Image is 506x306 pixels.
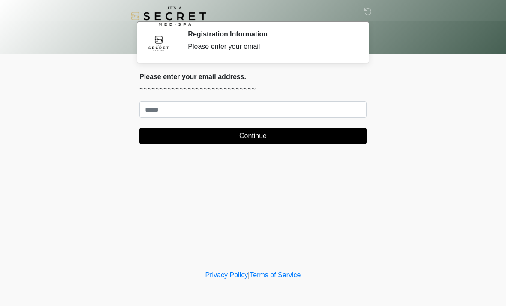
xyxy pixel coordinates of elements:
a: Terms of Service [250,271,301,279]
a: Privacy Policy [205,271,248,279]
button: Continue [139,128,367,144]
p: ~~~~~~~~~~~~~~~~~~~~~~~~~~~~~ [139,84,367,94]
img: It's A Secret Med Spa Logo [131,6,206,26]
img: Agent Avatar [146,30,172,56]
div: Please enter your email [188,42,354,52]
h2: Registration Information [188,30,354,38]
h2: Please enter your email address. [139,73,367,81]
a: | [248,271,250,279]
